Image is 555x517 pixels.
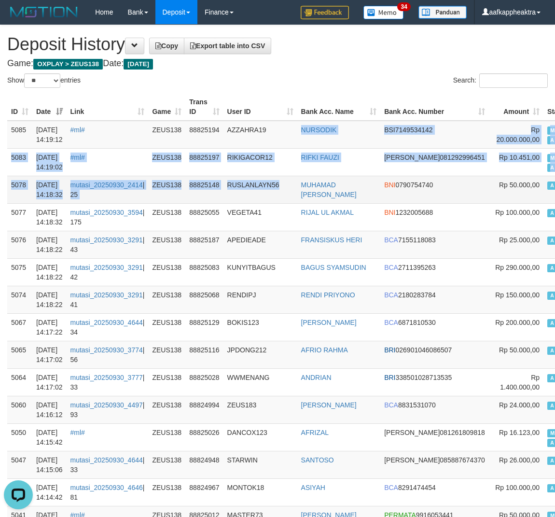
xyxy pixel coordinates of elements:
[67,258,149,286] td: | 42
[185,396,223,423] td: 88824994
[301,456,334,464] a: SANTOSO
[32,478,67,506] td: [DATE] 14:14:42
[7,368,32,396] td: 5064
[7,231,32,258] td: 5076
[185,148,223,176] td: 88825197
[32,341,67,368] td: [DATE] 14:17:02
[380,396,489,423] td: 8831531070
[32,286,67,313] td: [DATE] 14:18:22
[301,291,355,299] a: RENDI PRIYONO
[223,121,297,149] td: AZZAHRA19
[499,154,540,161] span: Rp 10.451,00
[223,451,297,478] td: STARWIN
[223,423,297,451] td: DANCOX123
[223,93,297,121] th: User ID: activate to sort column ascending
[384,291,398,299] span: BCA
[70,126,85,134] a: #ml#
[7,203,32,231] td: 5077
[489,93,543,121] th: Amount: activate to sort column ascending
[185,93,223,121] th: Trans ID: activate to sort column ascending
[380,203,489,231] td: 1232005688
[499,181,540,189] span: Rp 50.000,00
[70,429,85,436] a: #ml#
[32,313,67,341] td: [DATE] 14:17:22
[384,264,398,271] span: BCA
[24,73,60,88] select: Showentries
[185,121,223,149] td: 88825194
[297,93,381,121] th: Bank Acc. Name: activate to sort column ascending
[380,258,489,286] td: 2711395263
[148,93,185,121] th: Game: activate to sort column ascending
[223,286,297,313] td: RENDIPJ
[148,341,185,368] td: ZEUS138
[301,484,325,491] a: ASIYAH
[7,286,32,313] td: 5074
[384,429,440,436] span: [PERSON_NAME]
[479,73,548,88] input: Search:
[7,423,32,451] td: 5050
[499,346,540,354] span: Rp 50.000,00
[70,291,143,299] a: mutasi_20250930_3291
[495,264,540,271] span: Rp 290.000,00
[7,258,32,286] td: 5075
[384,484,398,491] span: BCA
[363,6,404,19] img: Button%20Memo.svg
[190,42,265,50] span: Export table into CSV
[380,423,489,451] td: 081261809818
[7,396,32,423] td: 5060
[67,203,149,231] td: | 175
[301,126,337,134] a: NURSODIK
[67,313,149,341] td: | 34
[384,181,395,189] span: BNI
[418,6,467,19] img: panduan.png
[380,286,489,313] td: 2180283784
[301,236,362,244] a: FRANSISKUS HERI
[397,2,410,11] span: 34
[7,341,32,368] td: 5065
[499,456,540,464] span: Rp 26.000,00
[70,456,143,464] a: mutasi_20250930_4644
[148,148,185,176] td: ZEUS138
[380,478,489,506] td: 8291474454
[7,451,32,478] td: 5047
[148,203,185,231] td: ZEUS138
[384,401,398,409] span: BCA
[301,429,329,436] a: AFRIZAL
[148,176,185,203] td: ZEUS138
[185,231,223,258] td: 88825187
[223,396,297,423] td: ZEUS183
[301,154,339,161] a: RIFKI FAUZI
[185,313,223,341] td: 88825129
[67,286,149,313] td: | 41
[301,264,366,271] a: BAGUS SYAMSUDIN
[7,121,32,149] td: 5085
[223,258,297,286] td: KUNYITBAGUS
[223,478,297,506] td: MONTOK18
[33,59,103,70] span: OXPLAY > ZEUS138
[384,346,395,354] span: BRI
[148,286,185,313] td: ZEUS138
[384,456,440,464] span: [PERSON_NAME]
[185,203,223,231] td: 88825055
[223,313,297,341] td: BOKIS123
[148,231,185,258] td: ZEUS138
[67,176,149,203] td: | 25
[223,203,297,231] td: VEGETA41
[7,35,548,54] h1: Deposit History
[148,121,185,149] td: ZEUS138
[70,484,143,491] a: mutasi_20250930_4646
[67,231,149,258] td: | 43
[67,478,149,506] td: | 81
[384,236,398,244] span: BCA
[499,429,540,436] span: Rp 16.123,00
[185,368,223,396] td: 88825028
[4,4,33,33] button: Open LiveChat chat widget
[495,209,540,216] span: Rp 100.000,00
[67,341,149,368] td: | 56
[384,374,395,381] span: BRI
[185,423,223,451] td: 88825026
[70,181,143,189] a: mutasi_20250930_2414
[301,346,348,354] a: AFRIO RAHMA
[70,374,143,381] a: mutasi_20250930_3777
[32,148,67,176] td: [DATE] 14:19:02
